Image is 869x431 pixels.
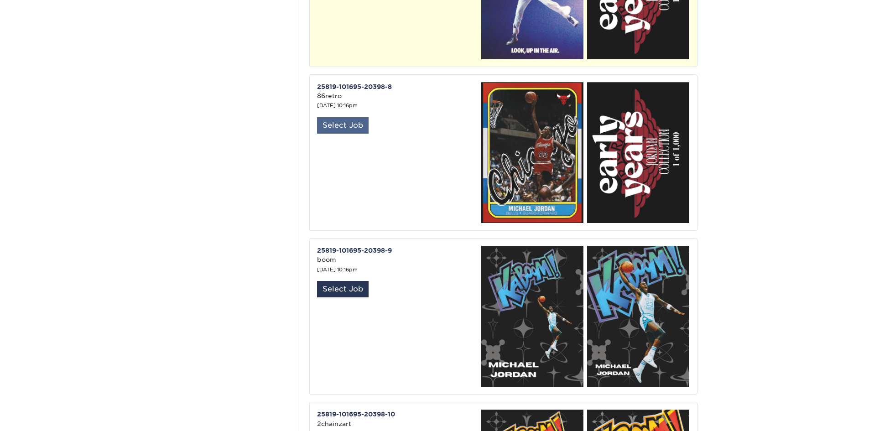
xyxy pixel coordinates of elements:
[317,247,392,254] strong: 25819-101695-20398-9
[317,420,351,427] span: 2chainzart
[317,83,392,90] strong: 25819-101695-20398-8
[317,117,369,134] div: Select Job
[317,92,342,99] span: 86retro
[583,246,689,387] img: 3c54481a-bdc1-42c8-87f7-5b7559e9e204.jpg
[478,82,583,223] img: 708049a4-a67c-44cd-b240-d021d9d4b4af.jpg
[317,256,336,263] span: boom
[317,103,358,109] small: [DATE] 10:16pm
[583,82,689,223] img: 887fb1d1-3e4c-4f94-b1a5-ddba90655677.jpg
[317,281,369,297] div: Select Job
[317,410,395,418] strong: 25819-101695-20398-10
[478,246,583,387] img: bf88e31a-fada-4a05-b253-6cbe81e6eafd.jpg
[317,267,358,273] small: [DATE] 10:16pm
